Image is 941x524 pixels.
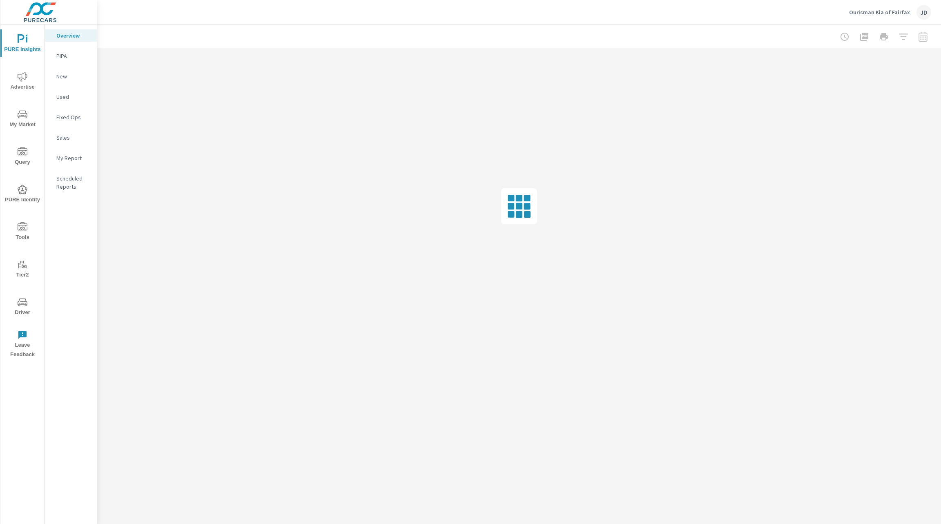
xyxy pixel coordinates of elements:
[45,50,97,62] div: PIPA
[45,111,97,123] div: Fixed Ops
[56,154,90,162] p: My Report
[45,70,97,83] div: New
[0,25,45,363] div: nav menu
[3,222,42,242] span: Tools
[916,5,931,20] div: JD
[3,109,42,129] span: My Market
[56,174,90,191] p: Scheduled Reports
[3,260,42,280] span: Tier2
[3,34,42,54] span: PURE Insights
[849,9,910,16] p: Ourisman Kia of Fairfax
[56,134,90,142] p: Sales
[3,72,42,92] span: Advertise
[56,113,90,121] p: Fixed Ops
[56,93,90,101] p: Used
[45,172,97,193] div: Scheduled Reports
[56,72,90,80] p: New
[45,29,97,42] div: Overview
[45,152,97,164] div: My Report
[45,91,97,103] div: Used
[56,52,90,60] p: PIPA
[56,31,90,40] p: Overview
[3,147,42,167] span: Query
[3,297,42,317] span: Driver
[3,185,42,205] span: PURE Identity
[45,132,97,144] div: Sales
[3,330,42,359] span: Leave Feedback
